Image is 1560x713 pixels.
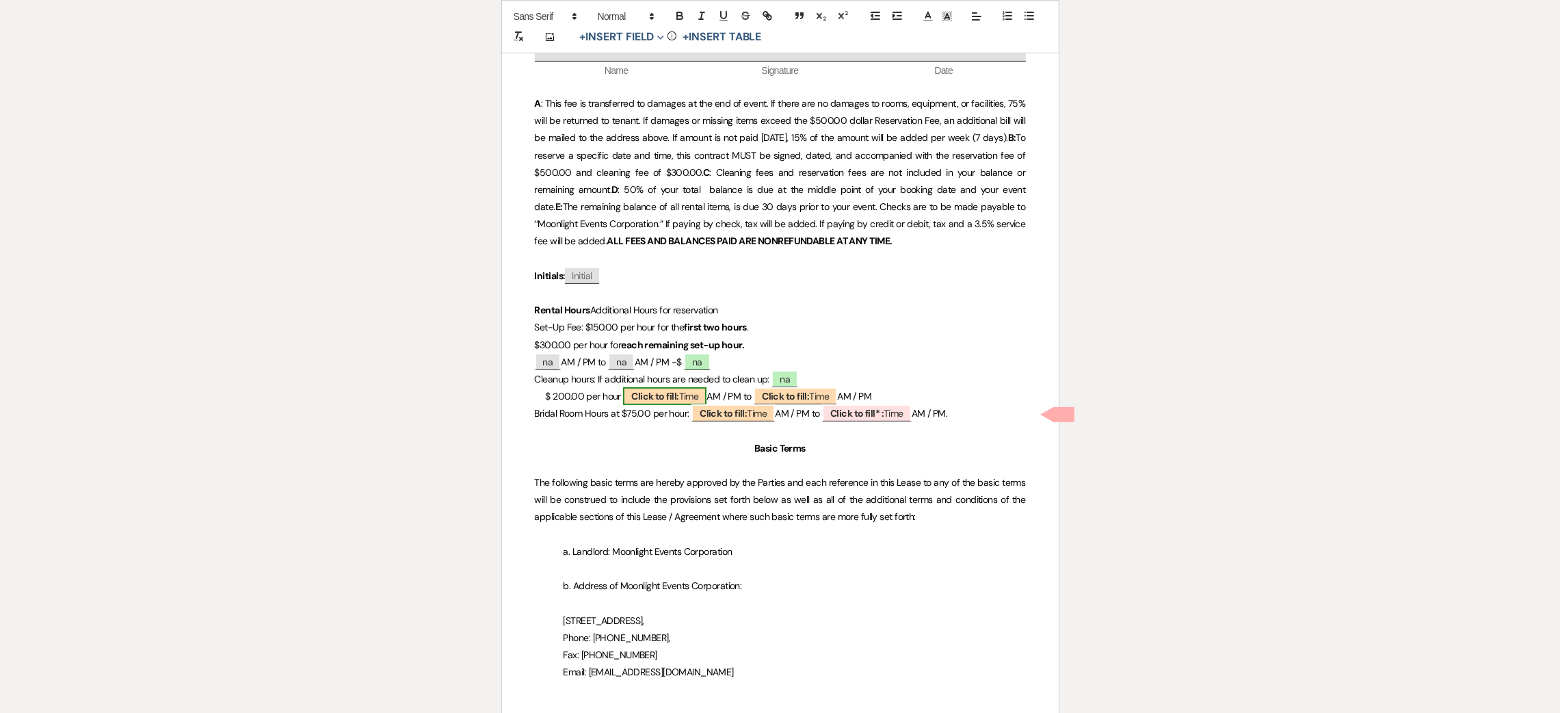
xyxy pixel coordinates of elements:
button: +Insert Table [678,29,766,45]
span: To reserve a specific date and time, this contract MUST be signed, dated, and accompanied with th... [535,131,1028,178]
b: Click to fill: [700,407,747,419]
strong: Rental Hours [535,304,590,316]
span: Time [691,404,775,422]
span: Email: [EMAIL_ADDRESS][DOMAIN_NAME] [564,666,734,678]
span: AM / PM -$ [635,356,681,368]
span: Header Formats [592,8,659,25]
span: Alignment [967,8,986,25]
span: The following basic terms are hereby approved by the Parties and each reference in this Lease to ... [535,476,1028,523]
b: Click to fill: [631,390,678,402]
span: : 50% of your total balance is due at the middle point of your booking date and your event date. [535,183,1028,213]
span: AM / PM [837,390,871,402]
span: Fax: [PHONE_NUMBER] [564,649,657,661]
span: Date [862,64,1025,78]
strong: E: [555,200,563,213]
span: Text Background Color [938,8,957,25]
span: Name [535,64,698,78]
span: $300.00 per hour for [535,339,622,351]
span: b. Address of Moonlight Events Corporation: [564,580,742,592]
b: Click to fill* : [830,407,884,419]
strong: B: [1008,131,1016,144]
span: + [580,31,586,42]
span: AM / PM. [912,407,948,419]
strong: first two hours [684,321,747,333]
strong: Initials [535,270,564,282]
span: AM / PM to [706,390,751,402]
span: Additional Hours for reservation [590,304,718,316]
span: AM / PM to [775,407,819,419]
span: Cleanup hours: If additional hours are needed to clean up: [535,373,770,385]
strong: D [611,183,618,196]
strong: : [563,270,565,282]
span: Text Color [918,8,938,25]
span: na [771,370,798,387]
span: Initial [565,268,598,284]
span: . [747,321,748,333]
b: Click to fill: [762,390,809,402]
span: : Cleaning fees and reservation fees are not included in your balance or remaining amount. [535,166,1028,196]
span: Set-Up Fee: $150.00 per hour for the [535,321,685,333]
span: : This fee is transferred to damages at the end of event. If there are no damages to rooms, equip... [535,97,1028,144]
span: a. Landlord: Moonlight Events Corporation [564,545,732,558]
span: Time [754,387,837,404]
span: Time [623,387,706,405]
span: AM / PM to [561,356,605,368]
span: Signature [698,64,862,78]
span: Phone: [PHONE_NUMBER], [564,632,671,644]
strong: each remaining set-up hour. [621,339,744,351]
span: na [684,353,711,370]
span: na [535,353,561,370]
strong: C [703,166,709,179]
span: Bridal Room Hours at $75.00 per hour: [535,407,689,419]
span: Time [822,404,912,422]
span: $ 200.00 per hour [546,390,621,402]
strong: Basic Terms [754,442,806,454]
span: na [608,353,635,370]
span: The remaining balance of all rental items, is due 30 days prior to your event. Checks are to be m... [535,200,1028,247]
span: [STREET_ADDRESS], [564,614,644,627]
span: + [683,31,689,42]
strong: A [535,97,541,109]
strong: ALL FEES AND BALANCES PAID ARE NONREFUNDABLE AT ANY TIME. [607,235,892,247]
button: Insert Field [575,29,670,45]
